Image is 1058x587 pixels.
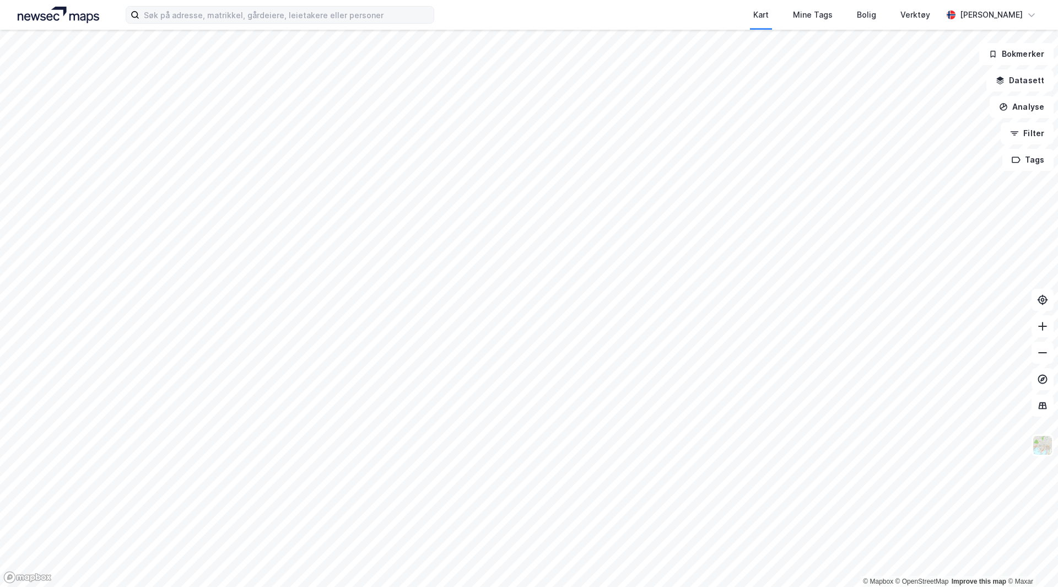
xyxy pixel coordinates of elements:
button: Filter [1001,122,1054,144]
div: Bolig [857,8,876,21]
div: Kontrollprogram for chat [1003,534,1058,587]
a: Mapbox homepage [3,571,52,584]
a: OpenStreetMap [895,578,949,585]
iframe: Chat Widget [1003,534,1058,587]
button: Analyse [990,96,1054,118]
a: Mapbox [863,578,893,585]
img: Z [1032,435,1053,456]
a: Improve this map [952,578,1006,585]
button: Datasett [986,69,1054,91]
input: Søk på adresse, matrikkel, gårdeiere, leietakere eller personer [139,7,434,23]
img: logo.a4113a55bc3d86da70a041830d287a7e.svg [18,7,99,23]
div: Kart [753,8,769,21]
div: Verktøy [900,8,930,21]
button: Bokmerker [979,43,1054,65]
div: [PERSON_NAME] [960,8,1023,21]
div: Mine Tags [793,8,833,21]
button: Tags [1002,149,1054,171]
